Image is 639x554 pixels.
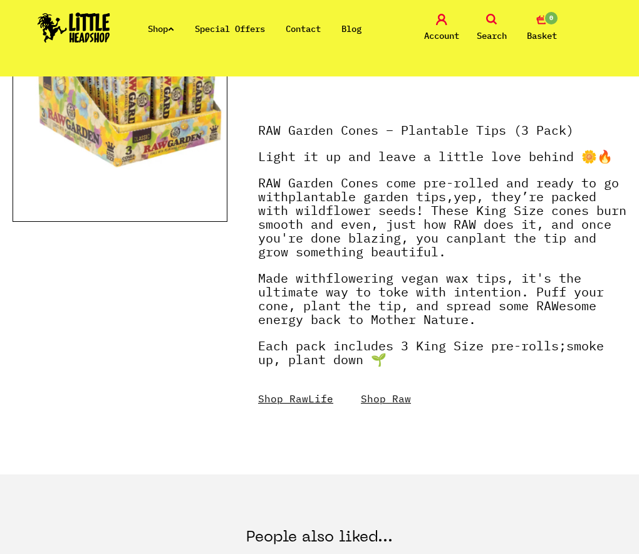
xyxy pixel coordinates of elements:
[286,23,321,34] a: Contact
[258,339,626,379] p: smoke up, plant down 🌱
[258,176,626,271] p: RAW Garden Cones come pre-rolled and ready to go with yep, they’re packed with wildflower seeds! ...
[326,269,506,286] strong: flowering vegan wax tips
[38,13,110,43] img: Little Head Shop Logo
[258,150,626,176] p: Light it up and leave a little love behind 🌼🔥
[258,229,596,260] strong: plant the tip and grow something beautiful
[258,122,574,138] strong: RAW Garden Cones – Plantable Tips (3 Pack)
[544,11,559,26] span: 0
[195,23,265,34] a: Special Offers
[361,392,411,405] a: Shop Raw
[288,188,454,205] strong: plantable garden tips,
[470,14,514,43] a: Search
[477,28,507,43] span: Search
[424,28,459,43] span: Account
[520,14,564,43] a: 0 Basket
[258,271,626,339] p: Made with , it's the ultimate way to toke with intention. Puff your cone, plant the tip, and spre...
[258,392,333,405] a: Shop RawLife
[527,28,557,43] span: Basket
[258,337,566,354] strong: Each pack includes 3 King Size pre-rolls;
[341,23,361,34] a: Blog
[148,23,174,34] a: Shop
